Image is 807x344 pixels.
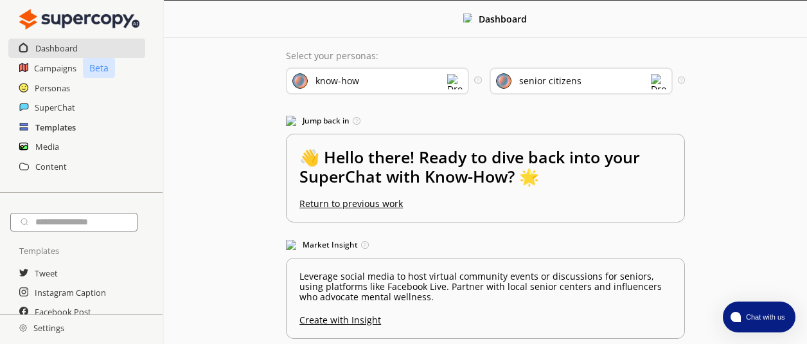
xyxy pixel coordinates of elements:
[35,98,75,117] a: SuperChat
[35,157,67,176] a: Content
[299,147,671,199] h2: 👋 Hello there! Ready to dive back into your SuperChat with Know-How? 🌟
[496,73,511,89] img: Audience Icon
[286,116,296,126] img: Jump Back In
[519,76,581,86] div: senior citizens
[35,264,58,283] a: Tweet
[299,309,671,325] u: Create with Insight
[35,118,76,137] a: Templates
[678,77,685,84] img: Tooltip Icon
[361,241,369,249] img: Tooltip Icon
[315,76,359,86] div: know-how
[447,74,463,89] img: Dropdown Icon
[299,271,671,302] p: Leverage social media to host virtual community events or discussions for seniors, using platform...
[286,51,685,61] p: Select your personas:
[292,73,308,89] img: Brand Icon
[474,77,481,84] img: Tooltip Icon
[286,235,685,255] h3: Market Insight
[479,13,527,25] b: Dashboard
[35,39,78,58] a: Dashboard
[34,59,76,78] a: Campaigns
[35,78,70,98] a: Personas
[19,6,139,32] img: Close
[19,324,27,332] img: Close
[35,283,106,302] a: Instagram Caption
[286,111,685,131] h3: Jump back in
[463,14,472,23] img: Close
[741,312,788,322] span: Chat with us
[35,302,91,321] a: Facebook Post
[286,240,296,250] img: Market Insight
[353,117,360,125] img: Tooltip Icon
[83,58,115,78] p: Beta
[651,74,666,89] img: Dropdown Icon
[723,302,795,332] button: atlas-launcher
[35,137,59,156] a: Media
[299,197,403,210] u: Return to previous work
